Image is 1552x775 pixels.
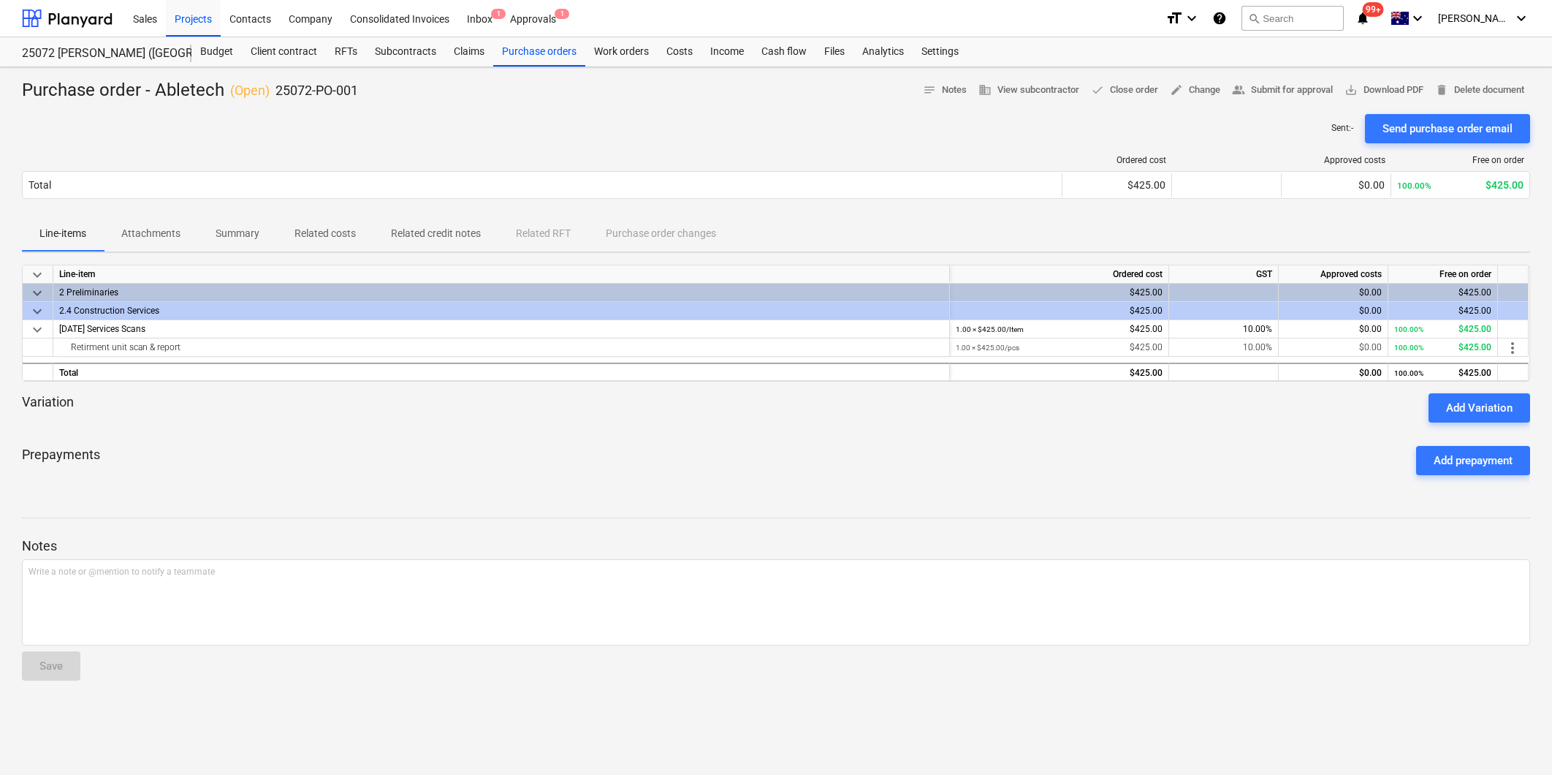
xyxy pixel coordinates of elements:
div: GST [1169,265,1279,284]
a: Budget [191,37,242,67]
p: Notes [22,537,1530,555]
div: $425.00 [1397,179,1524,191]
span: business [978,83,992,97]
div: Send purchase order email [1382,119,1513,138]
div: Add Variation [1446,398,1513,417]
p: Related costs [294,226,356,241]
div: Total [53,363,950,381]
p: 25072-PO-001 [275,82,358,99]
div: $425.00 [1394,364,1491,382]
a: Client contract [242,37,326,67]
div: $0.00 [1285,320,1382,339]
span: search [1248,12,1260,24]
div: 10.00% [1169,339,1279,357]
span: keyboard_arrow_down [28,303,46,320]
small: 100.00% [1394,369,1423,377]
p: Related credit notes [391,226,481,241]
span: Download PDF [1344,82,1423,99]
i: keyboard_arrow_down [1409,10,1426,27]
div: 2 Preliminaries [59,284,943,301]
span: Delete document [1435,82,1524,99]
i: notifications [1355,10,1370,27]
button: Delete document [1429,79,1530,102]
div: $425.00 [1394,339,1491,357]
div: Free on order [1388,265,1498,284]
div: Purchase order - Abletech [22,79,358,102]
span: 2.4.12 Services Scans [59,324,145,334]
small: 100.00% [1397,181,1431,191]
div: Ordered cost [1068,155,1166,165]
small: 1.00 × $425.00 / Item [956,325,1024,333]
i: keyboard_arrow_down [1513,10,1530,27]
button: Add Variation [1429,393,1530,423]
span: Notes [923,82,967,99]
div: $425.00 [956,320,1163,339]
span: people_alt [1232,83,1245,97]
p: Line-items [39,226,86,241]
a: RFTs [326,37,366,67]
p: Variation [22,393,74,423]
div: Free on order [1397,155,1524,165]
a: Purchase orders [493,37,585,67]
a: Subcontracts [366,37,445,67]
div: $0.00 [1285,364,1382,382]
span: edit [1170,83,1183,97]
a: Income [701,37,753,67]
div: $0.00 [1285,302,1382,320]
button: Change [1164,79,1226,102]
span: keyboard_arrow_down [28,284,46,302]
span: more_vert [1504,339,1521,357]
span: View subcontractor [978,82,1079,99]
a: Analytics [853,37,913,67]
p: Summary [216,226,259,241]
div: $0.00 [1285,339,1382,357]
div: Retirment unit scan & report [59,339,943,356]
span: 99+ [1363,2,1384,17]
button: Close order [1085,79,1164,102]
div: $425.00 [1394,302,1491,320]
span: Submit for approval [1232,82,1333,99]
button: Add prepayment [1416,446,1530,475]
a: Claims [445,37,493,67]
div: Chat Widget [1479,705,1552,775]
div: $425.00 [956,284,1163,302]
div: $0.00 [1285,284,1382,302]
button: View subcontractor [973,79,1085,102]
div: Ordered cost [950,265,1169,284]
div: $425.00 [1068,179,1165,191]
div: Total [28,179,51,191]
span: 1 [555,9,569,19]
p: Attachments [121,226,180,241]
span: [PERSON_NAME] [1438,12,1511,24]
div: Add prepayment [1434,451,1513,470]
p: Sent : - [1331,122,1353,135]
a: Files [815,37,853,67]
div: $425.00 [1394,320,1491,339]
a: Costs [658,37,701,67]
small: 100.00% [1394,344,1423,352]
button: Download PDF [1339,79,1429,102]
span: keyboard_arrow_down [28,266,46,284]
span: notes [923,83,936,97]
div: Approved costs [1287,155,1385,165]
div: $0.00 [1287,179,1385,191]
div: 2.4 Construction Services [59,302,943,320]
div: Approved costs [1279,265,1388,284]
i: format_size [1165,10,1183,27]
div: $425.00 [956,339,1163,357]
button: Submit for approval [1226,79,1339,102]
span: Close order [1091,82,1158,99]
button: Notes [917,79,973,102]
div: 25072 [PERSON_NAME] ([GEOGRAPHIC_DATA] 327 CAT 4) [22,46,174,61]
a: Work orders [585,37,658,67]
